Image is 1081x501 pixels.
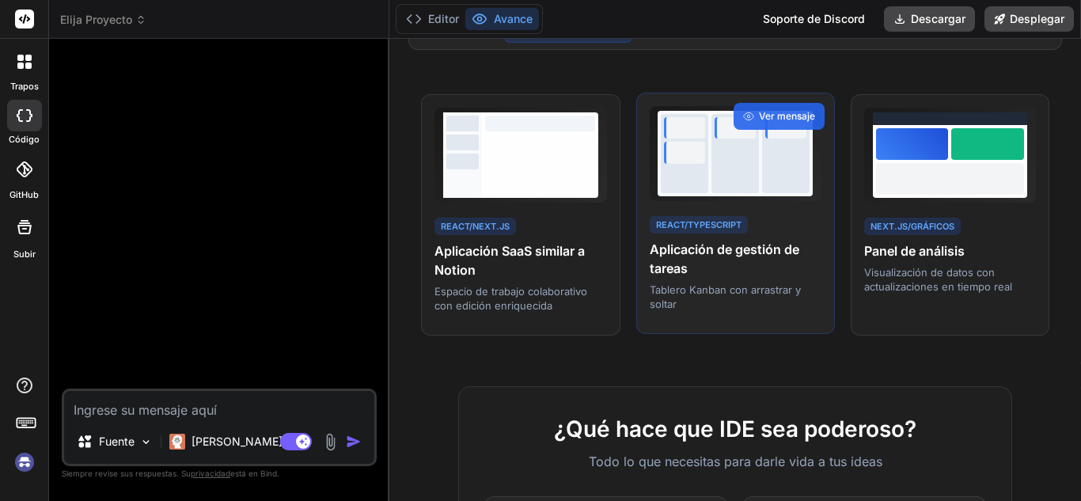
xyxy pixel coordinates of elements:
button: Editor [400,8,465,30]
font: Avance [494,12,533,25]
font: Editor [428,12,459,25]
font: ¿Qué hace que IDE sea poderoso? [554,416,916,442]
font: Elija Proyecto [60,13,132,26]
font: Tablero Kanban con arrastrar y soltar [650,283,801,310]
font: Siempre revise sus respuestas. Su [62,469,191,478]
font: código [9,134,40,145]
font: React/Next.js [441,221,510,232]
font: Descargar [911,12,965,25]
font: Fuente [99,435,135,448]
img: iniciar sesión [11,449,38,476]
font: [PERSON_NAME] 4 S.. [192,435,309,448]
font: Visualización de datos con actualizaciones en tiempo real [864,266,1012,293]
font: Panel de análisis [864,243,965,259]
img: icono [346,434,362,450]
font: Next.js/Gráficos [870,221,954,232]
font: GitHub [9,189,39,200]
font: trapos [10,81,39,92]
font: está en Bind. [230,469,279,478]
font: Aplicación SaaS similar a Notion [434,243,585,278]
font: Espacio de trabajo colaborativo con edición enriquecida [434,285,587,312]
button: Avance [465,8,539,30]
font: Aplicación de gestión de tareas [650,241,799,276]
button: Desplegar [984,6,1074,32]
img: adjunto [321,433,339,451]
font: Soporte de Discord [763,12,865,25]
button: Descargar [884,6,975,32]
font: Todo lo que necesitas para darle vida a tus ideas [589,454,882,469]
font: Ver mensaje [759,110,815,122]
img: Soneto Claude 4 [169,434,185,450]
font: Subir [13,249,36,260]
img: Seleccione modelos [139,435,153,449]
font: Desplegar [1010,12,1064,25]
font: React/TypeScript [656,219,742,230]
font: privacidad [191,469,230,478]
